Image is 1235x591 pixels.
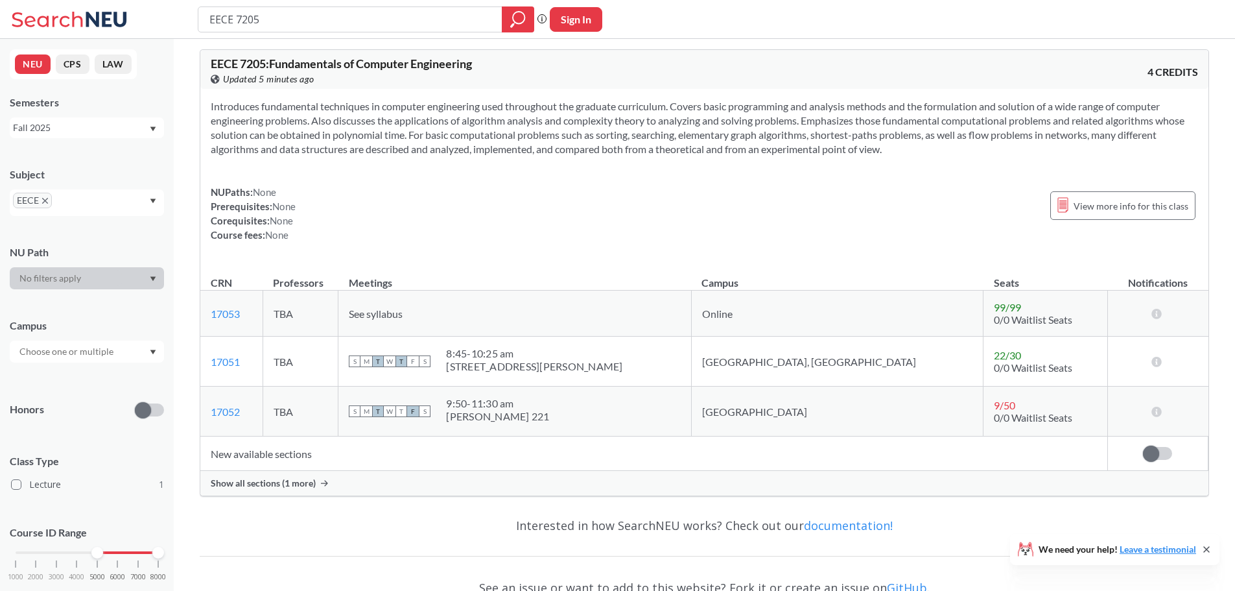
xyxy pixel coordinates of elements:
[150,199,156,204] svg: Dropdown arrow
[211,405,240,418] a: 17052
[10,95,164,110] div: Semesters
[13,121,148,135] div: Fall 2025
[15,54,51,74] button: NEU
[1107,263,1208,291] th: Notifications
[372,405,384,417] span: T
[49,573,64,581] span: 3000
[502,6,534,32] div: magnifying glass
[95,54,132,74] button: LAW
[691,337,983,387] td: [GEOGRAPHIC_DATA], [GEOGRAPHIC_DATA]
[10,341,164,363] div: Dropdown arrow
[150,350,156,355] svg: Dropdown arrow
[446,397,549,410] div: 9:50 - 11:30 am
[419,356,430,367] span: S
[10,117,164,138] div: Fall 2025Dropdown arrow
[360,405,372,417] span: M
[263,337,338,387] td: TBA
[10,454,164,468] span: Class Type
[407,356,419,367] span: F
[446,347,622,360] div: 8:45 - 10:25 am
[265,229,288,241] span: None
[446,410,549,423] div: [PERSON_NAME] 221
[10,525,164,540] p: Course ID Range
[270,215,293,226] span: None
[419,405,430,417] span: S
[994,313,1072,326] span: 0/0 Waitlist Seats
[983,263,1107,291] th: Seats
[360,356,372,367] span: M
[263,387,338,437] td: TBA
[994,361,1072,374] span: 0/0 Waitlist Seats
[150,573,166,581] span: 8000
[349,308,403,320] span: See syllabus
[211,308,240,320] a: 17053
[89,573,105,581] span: 5000
[208,8,493,30] input: Class, professor, course number, "phrase"
[11,476,164,493] label: Lecture
[150,127,156,132] svg: Dropdown arrow
[994,301,1021,313] span: 99 / 99
[691,263,983,291] th: Campus
[1120,544,1196,555] a: Leave a testimonial
[56,54,89,74] button: CPS
[211,56,472,71] span: EECE 7205 : Fundamentals of Computer Engineering
[1039,545,1196,554] span: We need your help!
[395,356,407,367] span: T
[263,263,338,291] th: Professors
[1147,65,1198,79] span: 4 CREDITS
[200,507,1209,544] div: Interested in how SearchNEU works? Check out our
[110,573,125,581] span: 6000
[1074,198,1188,214] span: View more info for this class
[253,186,276,198] span: None
[13,344,122,359] input: Choose one or multiple
[211,99,1198,156] section: Introduces fundamental techniques in computer engineering used throughout the graduate curriculum...
[338,263,691,291] th: Meetings
[130,573,146,581] span: 7000
[10,167,164,182] div: Subject
[10,245,164,259] div: NU Path
[263,291,338,337] td: TBA
[372,356,384,367] span: T
[223,72,314,86] span: Updated 5 minutes ago
[10,402,44,417] p: Honors
[211,477,316,489] span: Show all sections (1 more)
[384,405,395,417] span: W
[69,573,84,581] span: 4000
[10,267,164,289] div: Dropdown arrow
[510,10,526,29] svg: magnifying glass
[159,477,164,492] span: 1
[28,573,43,581] span: 2000
[994,399,1015,411] span: 9 / 50
[10,319,164,333] div: Campus
[804,518,893,533] a: documentation!
[13,193,52,208] span: EECEX to remove pill
[550,7,602,32] button: Sign In
[150,276,156,282] svg: Dropdown arrow
[42,198,48,204] svg: X to remove pill
[10,189,164,216] div: EECEX to remove pillDropdown arrow
[211,185,296,242] div: NUPaths: Prerequisites: Corequisites: Course fees:
[446,360,622,373] div: [STREET_ADDRESS][PERSON_NAME]
[349,405,360,417] span: S
[211,356,240,368] a: 17051
[200,471,1208,496] div: Show all sections (1 more)
[691,291,983,337] td: Online
[384,356,395,367] span: W
[395,405,407,417] span: T
[994,411,1072,424] span: 0/0 Waitlist Seats
[200,437,1107,471] td: New available sections
[691,387,983,437] td: [GEOGRAPHIC_DATA]
[272,200,296,212] span: None
[8,573,23,581] span: 1000
[407,405,419,417] span: F
[994,349,1021,361] span: 22 / 30
[211,276,232,290] div: CRN
[349,356,360,367] span: S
